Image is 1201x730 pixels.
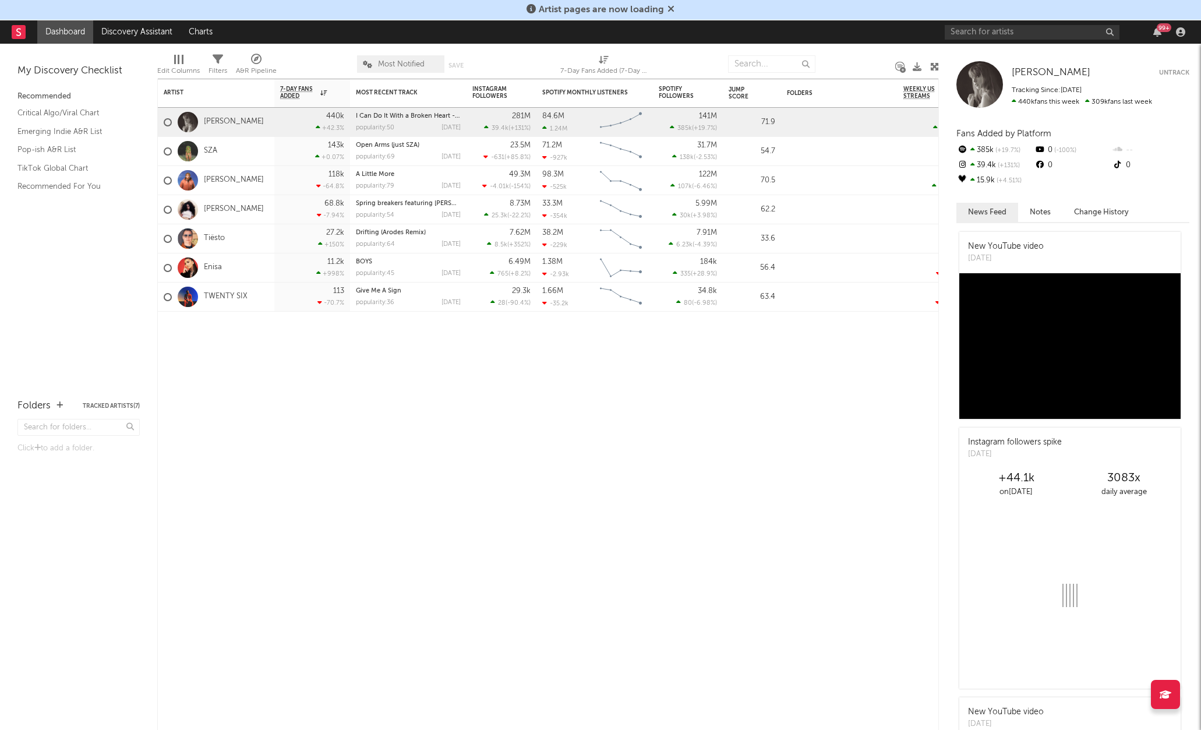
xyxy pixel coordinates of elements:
div: Edit Columns [157,50,200,83]
div: New YouTube video [968,241,1044,253]
span: 7-Day Fans Added [280,86,317,100]
svg: Chart title [595,283,647,312]
div: popularity: 50 [356,125,394,131]
button: Notes [1018,203,1062,222]
div: 6.49M [508,258,531,266]
a: Dashboard [37,20,93,44]
a: Charts [181,20,221,44]
div: 33.6 [729,232,775,246]
span: +3.98 % [693,213,715,219]
div: 122M [699,171,717,178]
span: +352 % [509,242,529,248]
div: 7-Day Fans Added (7-Day Fans Added) [560,50,648,83]
div: [DATE] [441,241,461,248]
a: [PERSON_NAME] [204,175,264,185]
div: 54.7 [729,144,775,158]
div: ( ) [490,270,531,277]
span: Weekly US Streams [903,86,944,100]
div: A&R Pipeline [236,50,277,83]
div: 143k [328,142,344,149]
div: 70.5 [729,174,775,188]
span: -2.53 % [695,154,715,161]
span: 80 [684,300,692,306]
span: +4.51 % [995,178,1022,184]
a: [PERSON_NAME] [204,117,264,127]
div: ( ) [676,299,717,306]
a: Enisa [204,263,222,273]
div: 11.2k [327,258,344,266]
a: A Little More [356,171,394,178]
div: popularity: 45 [356,270,394,277]
span: 385k [677,125,692,132]
div: 33.3M [542,200,563,207]
div: +16.6 % [933,124,962,132]
span: +131 % [510,125,529,132]
div: popularity: 64 [356,241,395,248]
span: 138k [680,154,694,161]
div: Filters [209,50,227,83]
span: 8.5k [494,242,507,248]
div: 99 + [1157,23,1171,32]
div: daily average [1070,485,1178,499]
span: +19.7 % [994,147,1020,154]
button: Tracked Artists(7) [83,403,140,409]
div: -354k [542,212,567,220]
div: +44.1k [962,471,1070,485]
span: Tracking Since: [DATE] [1012,87,1082,94]
a: Recommended For You [17,180,128,193]
span: Dismiss [667,5,674,15]
a: I Can Do It With a Broken Heart - [PERSON_NAME] Remix [356,113,528,119]
span: -6.46 % [694,184,715,190]
div: 84.6M [542,112,564,120]
div: on [DATE] [962,485,1070,499]
div: 5.99M [695,200,717,207]
svg: Chart title [595,195,647,224]
div: [DATE] [441,154,461,160]
div: ( ) [669,241,717,248]
button: Untrack [1159,67,1189,79]
div: 27.2k [326,229,344,237]
div: -2.93k [542,270,569,278]
div: Folders [17,399,51,413]
div: I Can Do It With a Broken Heart - Dombresky Remix [356,113,461,119]
div: -70.7 % [317,299,344,306]
div: 184k [700,258,717,266]
div: 49.3M [509,171,531,178]
span: 39.4k [492,125,508,132]
div: 29.3k [512,287,531,295]
div: ( ) [670,182,717,190]
span: 107k [678,184,692,190]
button: News Feed [956,203,1018,222]
span: +28.9 % [693,271,715,277]
div: Spotify Followers [659,86,700,100]
span: -6.98 % [694,300,715,306]
a: Emerging Indie A&R List [17,125,128,138]
div: 0 [1034,143,1111,158]
span: -154 % [511,184,529,190]
div: 71.9 [729,115,775,129]
span: 309k fans last week [1012,98,1152,105]
a: TWENTY SIX [204,292,248,302]
input: Search for folders... [17,419,140,436]
div: ( ) [490,299,531,306]
div: popularity: 54 [356,212,394,218]
div: ( ) [484,124,531,132]
span: 25.3k [492,213,507,219]
div: Give Me A Sign [356,288,461,294]
button: Change History [1062,203,1140,222]
div: [DATE] [968,253,1044,265]
div: 15.9k [956,173,1034,188]
span: 28 [498,300,506,306]
div: 98.3M [542,171,564,178]
span: +19.7 % [694,125,715,132]
div: -2.71 % [936,270,962,277]
div: Spotify Monthly Listeners [542,89,630,96]
div: -7.94 % [317,211,344,219]
div: [DATE] [441,125,461,131]
button: Save [448,62,464,69]
div: A Little More [356,171,461,178]
div: 7.91M [697,229,717,237]
div: 0 [1034,158,1111,173]
div: 34.8k [698,287,717,295]
div: BOYS [356,259,461,265]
